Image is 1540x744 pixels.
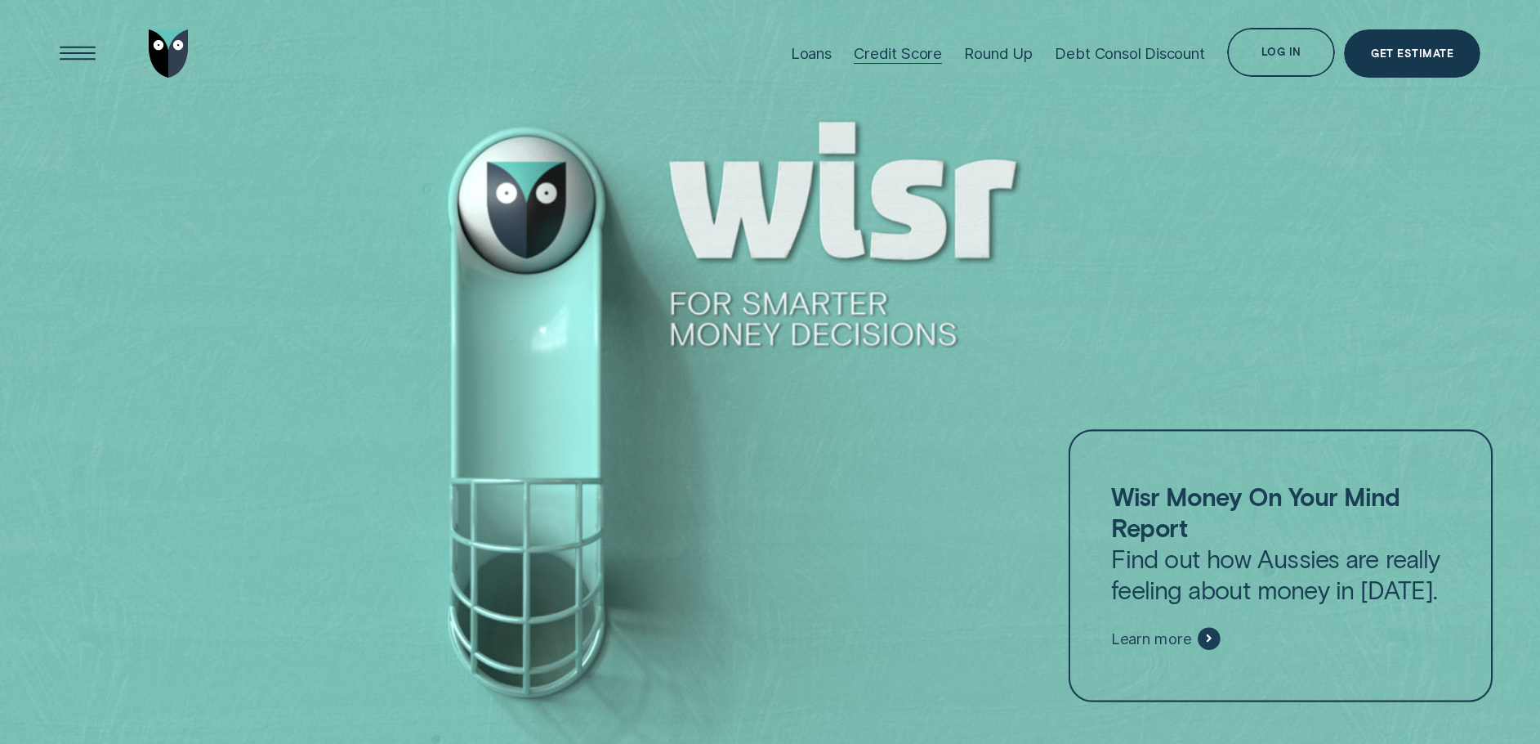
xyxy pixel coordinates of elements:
[854,44,942,63] div: Credit Score
[1112,629,1192,648] span: Learn more
[964,44,1033,63] div: Round Up
[1227,28,1335,76] button: Log in
[1069,429,1493,702] a: Wisr Money On Your Mind ReportFind out how Aussies are really feeling about money in [DATE].Learn...
[1112,482,1451,606] p: Find out how Aussies are really feeling about money in [DATE].
[53,29,101,78] button: Open Menu
[791,44,832,63] div: Loans
[1112,482,1400,542] strong: Wisr Money On Your Mind Report
[1344,29,1480,78] a: Get Estimate
[149,29,189,78] img: Wisr
[1055,44,1204,63] div: Debt Consol Discount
